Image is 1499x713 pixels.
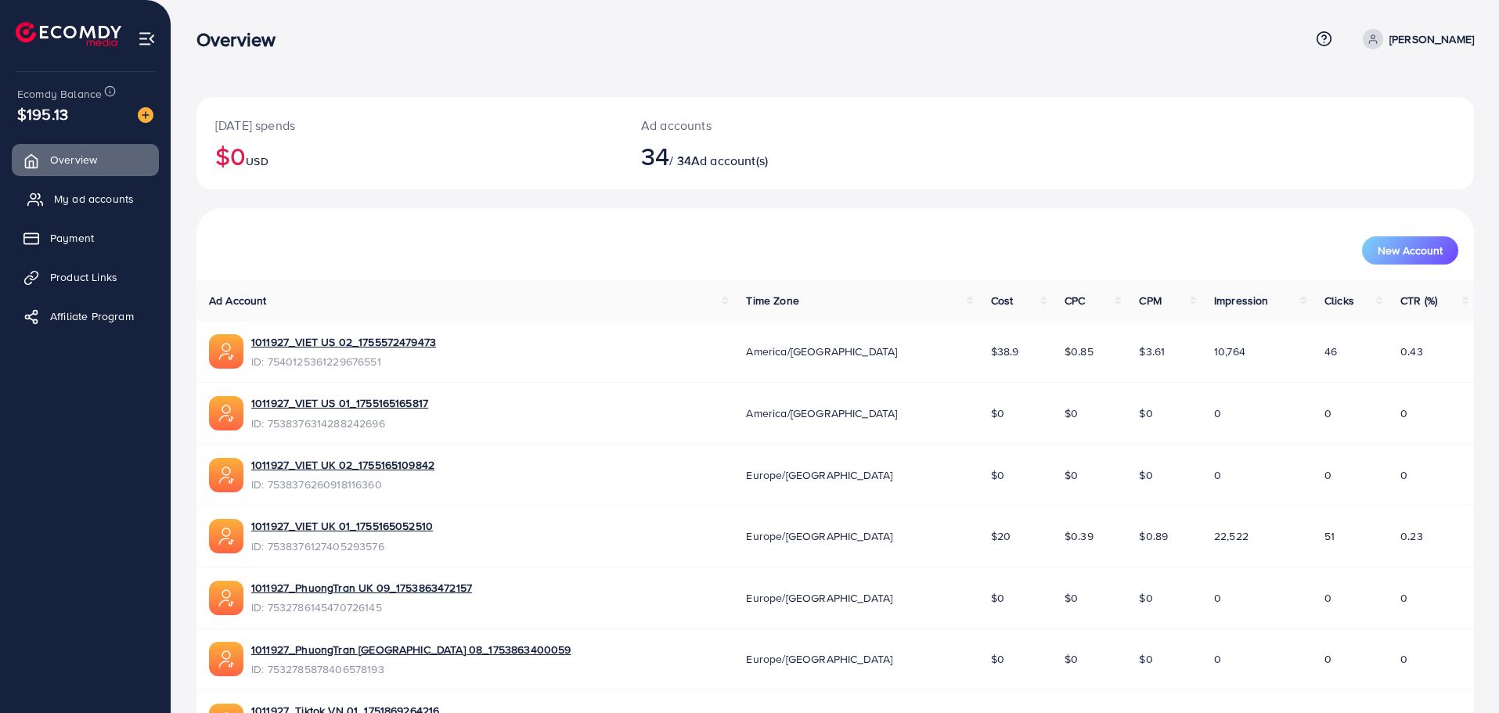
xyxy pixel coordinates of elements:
[1214,293,1269,308] span: Impression
[746,651,892,667] span: Europe/[GEOGRAPHIC_DATA]
[1214,651,1221,667] span: 0
[209,642,243,676] img: ic-ads-acc.e4c84228.svg
[1362,236,1458,265] button: New Account
[12,301,159,332] a: Affiliate Program
[1357,29,1474,49] a: [PERSON_NAME]
[246,153,268,169] span: USD
[215,116,604,135] p: [DATE] spends
[1065,590,1078,606] span: $0
[209,581,243,615] img: ic-ads-acc.e4c84228.svg
[746,467,892,483] span: Europe/[GEOGRAPHIC_DATA]
[746,590,892,606] span: Europe/[GEOGRAPHIC_DATA]
[1065,528,1094,544] span: $0.39
[1324,344,1337,359] span: 46
[12,183,159,214] a: My ad accounts
[991,405,1004,421] span: $0
[251,580,472,596] a: 1011927_PhuongTran UK 09_1753863472157
[1324,467,1331,483] span: 0
[1065,293,1085,308] span: CPC
[50,230,94,246] span: Payment
[1324,590,1331,606] span: 0
[746,344,897,359] span: America/[GEOGRAPHIC_DATA]
[1139,405,1152,421] span: $0
[209,334,243,369] img: ic-ads-acc.e4c84228.svg
[1400,528,1423,544] span: 0.23
[215,141,604,171] h2: $0
[691,152,768,169] span: Ad account(s)
[251,538,433,554] span: ID: 7538376127405293576
[1214,467,1221,483] span: 0
[991,344,1019,359] span: $38.9
[12,261,159,293] a: Product Links
[1139,590,1152,606] span: $0
[1139,293,1161,308] span: CPM
[1324,651,1331,667] span: 0
[12,144,159,175] a: Overview
[991,651,1004,667] span: $0
[251,334,436,350] a: 1011927_VIET US 02_1755572479473
[1378,245,1443,256] span: New Account
[991,528,1011,544] span: $20
[12,222,159,254] a: Payment
[1214,528,1249,544] span: 22,522
[251,642,571,657] a: 1011927_PhuongTran [GEOGRAPHIC_DATA] 08_1753863400059
[1400,405,1407,421] span: 0
[251,457,434,473] a: 1011927_VIET UK 02_1755165109842
[251,600,472,615] span: ID: 7532786145470726145
[17,103,68,125] span: $195.13
[641,116,923,135] p: Ad accounts
[1324,405,1331,421] span: 0
[1400,651,1407,667] span: 0
[251,477,434,492] span: ID: 7538376260918116360
[251,416,428,431] span: ID: 7538376314288242696
[1400,293,1437,308] span: CTR (%)
[209,293,267,308] span: Ad Account
[251,354,436,369] span: ID: 7540125361229676551
[746,293,798,308] span: Time Zone
[16,22,121,46] img: logo
[1065,467,1078,483] span: $0
[54,191,134,207] span: My ad accounts
[209,519,243,553] img: ic-ads-acc.e4c84228.svg
[1139,344,1165,359] span: $3.61
[1400,467,1407,483] span: 0
[251,661,571,677] span: ID: 7532785878406578193
[1214,590,1221,606] span: 0
[50,152,97,167] span: Overview
[17,86,102,102] span: Ecomdy Balance
[209,458,243,492] img: ic-ads-acc.e4c84228.svg
[1324,293,1354,308] span: Clicks
[1389,30,1474,49] p: [PERSON_NAME]
[1214,405,1221,421] span: 0
[196,28,288,51] h3: Overview
[1139,528,1168,544] span: $0.89
[50,308,134,324] span: Affiliate Program
[1400,590,1407,606] span: 0
[251,395,428,411] a: 1011927_VIET US 01_1755165165817
[991,293,1014,308] span: Cost
[1065,344,1094,359] span: $0.85
[641,141,923,171] h2: / 34
[641,138,669,174] span: 34
[1400,344,1423,359] span: 0.43
[1139,467,1152,483] span: $0
[1324,528,1335,544] span: 51
[1065,651,1078,667] span: $0
[991,590,1004,606] span: $0
[746,405,897,421] span: America/[GEOGRAPHIC_DATA]
[746,528,892,544] span: Europe/[GEOGRAPHIC_DATA]
[138,30,156,48] img: menu
[138,107,153,123] img: image
[1139,651,1152,667] span: $0
[209,396,243,430] img: ic-ads-acc.e4c84228.svg
[251,518,433,534] a: 1011927_VIET UK 01_1755165052510
[991,467,1004,483] span: $0
[50,269,117,285] span: Product Links
[1065,405,1078,421] span: $0
[1432,643,1487,701] iframe: Chat
[1214,344,1245,359] span: 10,764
